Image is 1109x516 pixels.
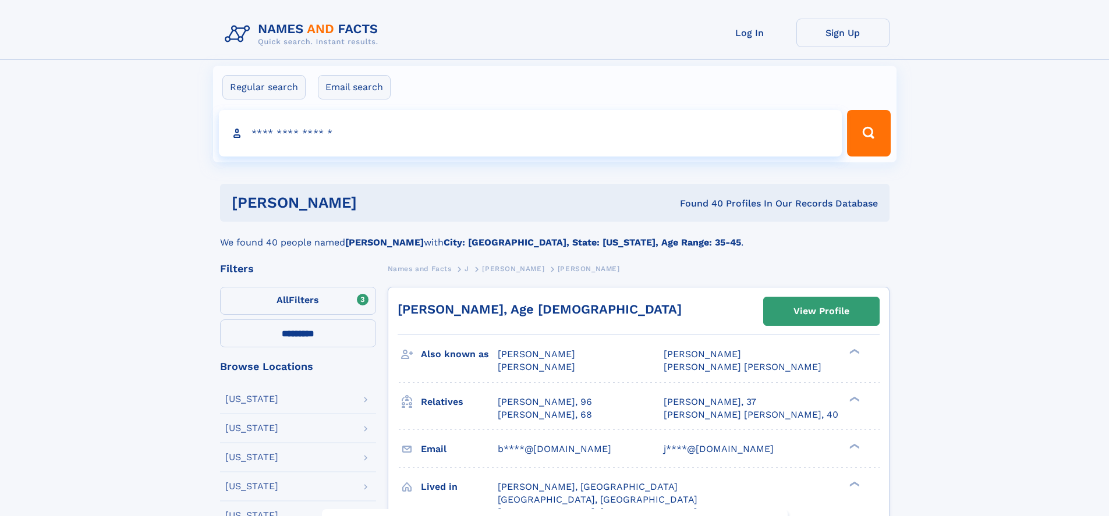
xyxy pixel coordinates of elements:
[421,477,498,497] h3: Lived in
[482,265,544,273] span: [PERSON_NAME]
[421,344,498,364] h3: Also known as
[225,482,278,491] div: [US_STATE]
[482,261,544,276] a: [PERSON_NAME]
[846,348,860,355] div: ❯
[318,75,391,99] label: Email search
[225,453,278,462] div: [US_STATE]
[222,75,306,99] label: Regular search
[225,394,278,404] div: [US_STATE]
[421,392,498,412] h3: Relatives
[225,424,278,433] div: [US_STATE]
[558,265,620,273] span: [PERSON_NAME]
[764,297,879,325] a: View Profile
[220,287,376,315] label: Filters
[220,19,388,50] img: Logo Names and Facts
[664,361,821,372] span: [PERSON_NAME] [PERSON_NAME]
[498,494,697,505] span: [GEOGRAPHIC_DATA], [GEOGRAPHIC_DATA]
[518,197,878,210] div: Found 40 Profiles In Our Records Database
[664,396,756,408] a: [PERSON_NAME], 37
[846,442,860,450] div: ❯
[232,195,519,210] h1: [PERSON_NAME]
[847,110,890,156] button: Search Button
[664,348,741,360] span: [PERSON_NAME]
[219,110,842,156] input: search input
[498,396,592,408] a: [PERSON_NAME], 96
[703,19,796,47] a: Log In
[465,261,469,276] a: J
[498,361,575,372] span: [PERSON_NAME]
[465,265,469,273] span: J
[345,237,424,248] b: [PERSON_NAME]
[498,348,575,360] span: [PERSON_NAME]
[220,361,376,372] div: Browse Locations
[796,19,890,47] a: Sign Up
[444,237,741,248] b: City: [GEOGRAPHIC_DATA], State: [US_STATE], Age Range: 35-45
[846,480,860,487] div: ❯
[388,261,452,276] a: Names and Facts
[498,481,678,492] span: [PERSON_NAME], [GEOGRAPHIC_DATA]
[498,408,592,421] a: [PERSON_NAME], 68
[398,302,682,316] a: [PERSON_NAME], Age [DEMOGRAPHIC_DATA]
[846,395,860,403] div: ❯
[664,408,838,421] a: [PERSON_NAME] [PERSON_NAME], 40
[220,222,890,250] div: We found 40 people named with .
[421,439,498,459] h3: Email
[220,264,376,274] div: Filters
[277,294,289,305] span: All
[793,298,849,325] div: View Profile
